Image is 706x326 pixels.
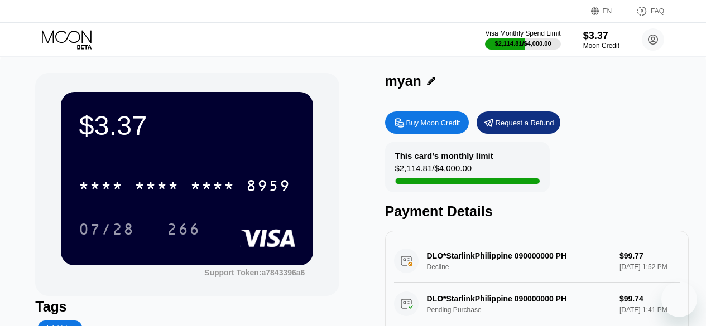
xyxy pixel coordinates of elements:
[583,30,619,42] div: $3.37
[395,163,472,178] div: $2,114.81 / $4,000.00
[79,110,295,141] div: $3.37
[583,42,619,50] div: Moon Credit
[395,151,493,160] div: This card’s monthly limit
[167,222,200,240] div: 266
[204,268,305,277] div: Support Token:a7843396a6
[159,215,209,243] div: 266
[583,30,619,50] div: $3.37Moon Credit
[246,178,291,196] div: 8959
[204,268,305,277] div: Support Token: a7843396a6
[496,118,554,128] div: Request a Refund
[35,299,339,315] div: Tags
[625,6,664,17] div: FAQ
[651,7,664,15] div: FAQ
[79,222,135,240] div: 07/28
[495,40,551,47] div: $2,114.81 / $4,000.00
[385,203,689,220] div: Payment Details
[385,111,469,134] div: Buy Moon Credit
[477,111,560,134] div: Request a Refund
[70,215,143,243] div: 07/28
[485,30,560,37] div: Visa Monthly Spend Limit
[485,30,560,50] div: Visa Monthly Spend Limit$2,114.81/$4,000.00
[591,6,625,17] div: EN
[603,7,612,15] div: EN
[385,73,421,89] div: myan
[661,281,697,317] iframe: Button to launch messaging window
[406,118,460,128] div: Buy Moon Credit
